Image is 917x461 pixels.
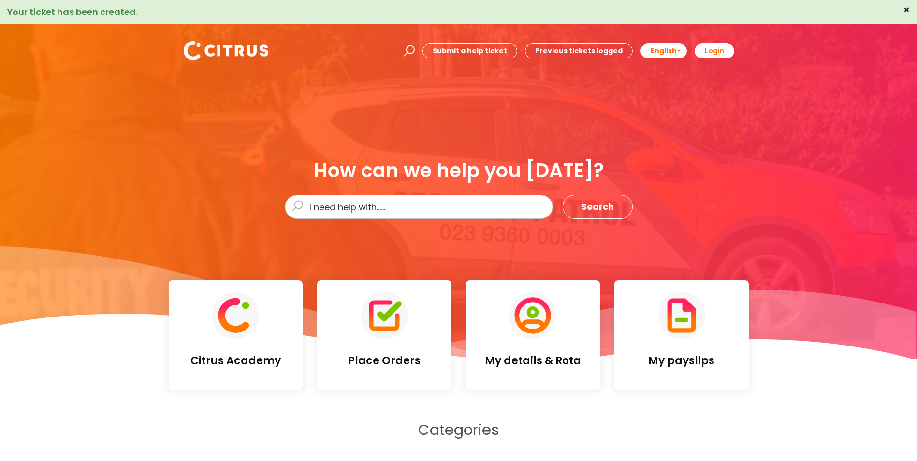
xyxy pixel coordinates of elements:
[169,280,303,389] a: Citrus Academy
[525,43,633,58] a: Previous tickets logged
[903,5,910,14] button: ×
[582,199,614,215] span: Search
[325,355,444,367] h4: Place Orders
[695,43,734,58] a: Login
[317,280,451,389] a: Place Orders
[474,355,593,367] h4: My details & Rota
[563,195,633,219] button: Search
[285,195,553,219] input: I need help with......
[622,355,741,367] h4: My payslips
[169,421,749,439] h2: Categories
[651,46,677,56] span: English
[614,280,749,389] a: My payslips
[705,46,724,56] b: Login
[285,160,633,181] div: How can we help you [DATE]?
[422,43,517,58] a: Submit a help ticket
[176,355,295,367] h4: Citrus Academy
[466,280,600,389] a: My details & Rota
